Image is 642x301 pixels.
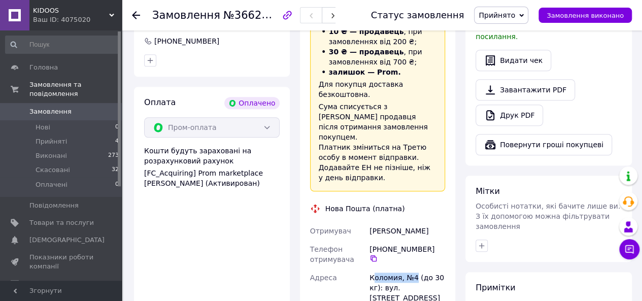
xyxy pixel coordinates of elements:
[619,239,639,259] button: Чат з покупцем
[538,8,632,23] button: Замовлення виконано
[152,9,220,21] span: Замовлення
[29,253,94,271] span: Показники роботи компанії
[36,151,67,160] span: Виконані
[329,27,404,36] span: 10 ₴ — продавець
[310,227,351,235] span: Отримувач
[29,280,56,289] span: Відгуки
[112,165,119,175] span: 32
[224,97,279,109] div: Оплачено
[36,180,67,189] span: Оплачені
[319,79,437,99] div: Для покупця доставка безкоштовна.
[319,47,437,67] li: , при замовленнях від 700 ₴;
[476,50,551,71] button: Видати чек
[476,134,612,155] button: Повернути гроші покупцеві
[29,218,94,227] span: Товари та послуги
[115,180,119,189] span: 0
[36,137,67,146] span: Прийняті
[115,137,119,146] span: 4
[153,36,220,46] div: [PHONE_NUMBER]
[5,36,120,54] input: Пошук
[29,63,58,72] span: Головна
[476,105,543,126] a: Друк PDF
[476,12,618,41] span: У вас є 29 днів, щоб відправити запит на відгук покупцеві, скопіювавши посилання.
[310,274,337,282] span: Адреса
[476,79,575,101] a: Завантажити PDF
[29,236,105,245] span: [DEMOGRAPHIC_DATA]
[476,202,620,230] span: Особисті нотатки, які бачите лише ви. З їх допомогою можна фільтрувати замовлення
[369,244,445,262] div: [PHONE_NUMBER]
[29,107,72,116] span: Замовлення
[144,168,280,188] div: [FC_Acquiring] Prom marketplace [PERSON_NAME] (Активирован)
[29,80,122,98] span: Замовлення та повідомлення
[223,9,295,21] span: №366223599
[115,123,119,132] span: 0
[319,26,437,47] li: , при замовленнях від 200 ₴;
[132,10,140,20] div: Повернутися назад
[144,146,280,188] div: Кошти будуть зараховані на розрахунковий рахунок
[329,68,401,76] span: залишок — Prom.
[36,165,70,175] span: Скасовані
[108,151,119,160] span: 273
[547,12,624,19] span: Замовлення виконано
[479,11,515,19] span: Прийнято
[323,204,408,214] div: Нова Пошта (платна)
[310,245,354,263] span: Телефон отримувача
[33,6,109,15] span: KIDOOS
[476,283,515,292] span: Примітки
[329,48,404,56] span: 30 ₴ — продавець
[33,15,122,24] div: Ваш ID: 4075020
[319,102,437,183] div: Сума списується з [PERSON_NAME] продавця після отримання замовлення покупцем. Платник зміниться н...
[29,201,79,210] span: Повідомлення
[371,10,464,20] div: Статус замовлення
[36,123,50,132] span: Нові
[476,186,500,196] span: Мітки
[367,222,447,240] div: [PERSON_NAME]
[144,97,176,107] span: Оплата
